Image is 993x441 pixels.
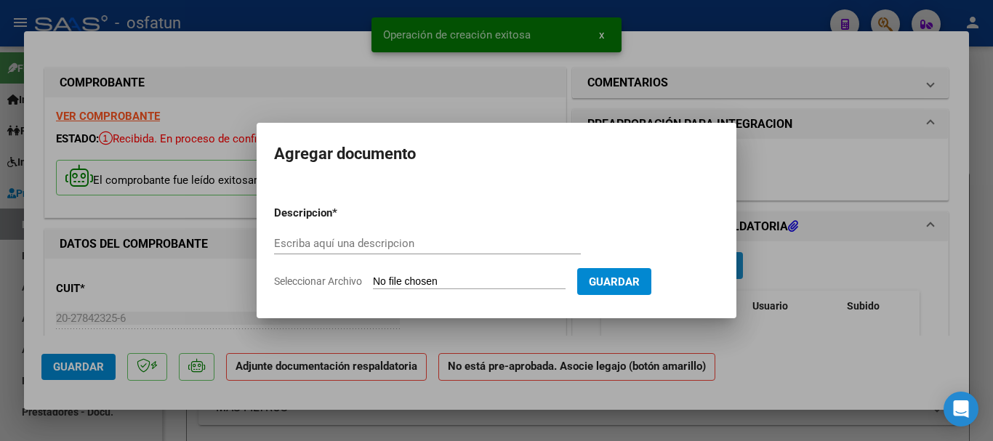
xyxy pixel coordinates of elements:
div: Open Intercom Messenger [944,392,978,426]
span: Seleccionar Archivo [274,275,362,287]
button: Guardar [577,268,651,295]
p: Descripcion [274,205,408,222]
span: Guardar [589,275,640,288]
h2: Agregar documento [274,140,719,168]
